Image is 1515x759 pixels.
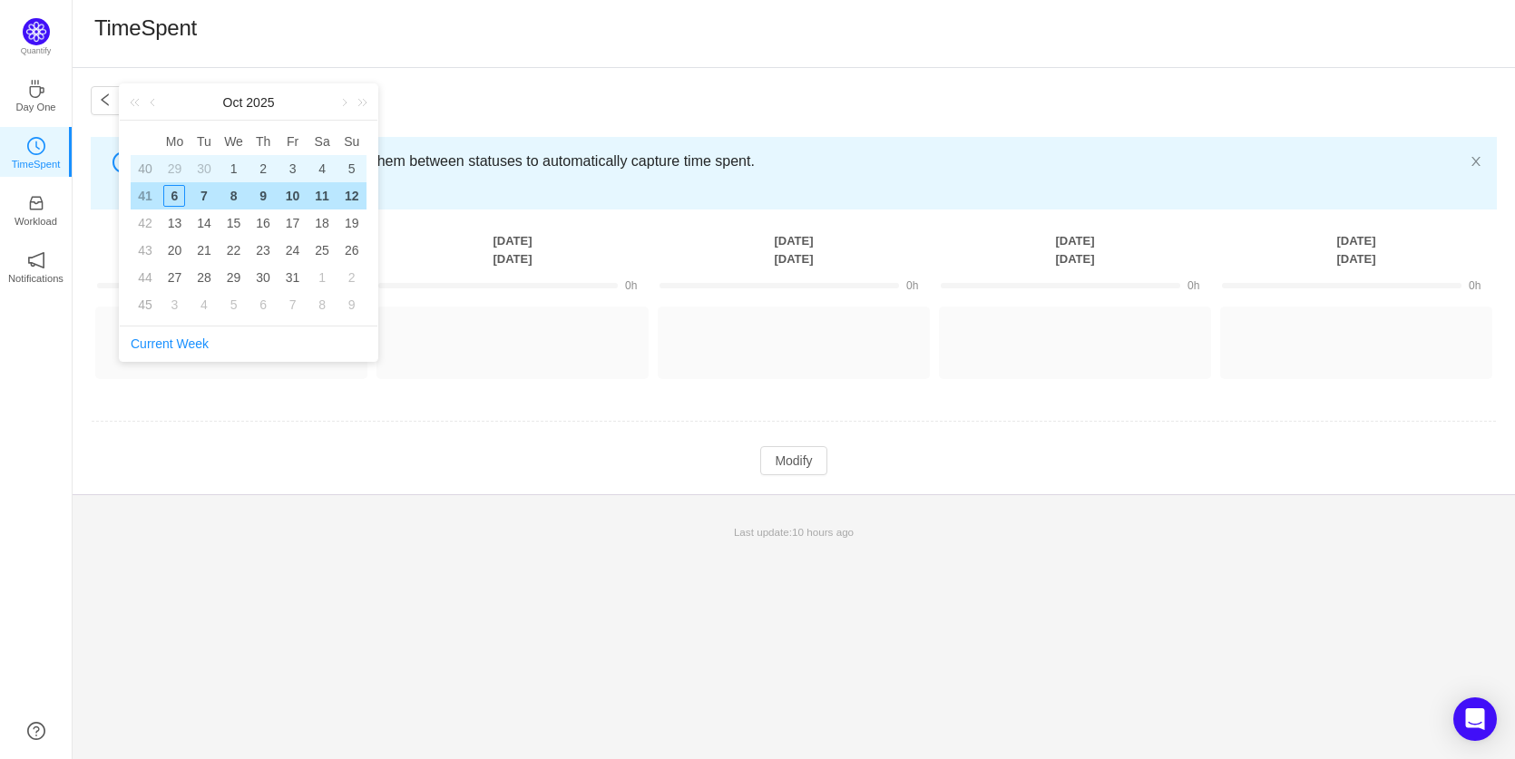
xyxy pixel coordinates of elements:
p: Quantify [21,45,52,58]
i: icon: clock-circle [27,137,45,155]
td: November 9, 2025 [337,291,367,318]
td: October 1, 2025 [219,155,249,182]
div: 1 [223,158,245,180]
td: October 4, 2025 [308,155,337,182]
span: We [219,133,249,150]
div: 20 [163,239,185,261]
td: November 1, 2025 [308,264,337,291]
td: 44 [131,264,160,291]
a: icon: clock-circleTimeSpent [27,142,45,161]
td: October 26, 2025 [337,237,367,264]
td: October 21, 2025 [190,237,220,264]
span: Last update: [734,526,854,538]
span: Su [337,133,367,150]
td: October 10, 2025 [278,182,308,209]
div: 13 [163,212,185,234]
div: 4 [193,294,215,316]
div: 7 [282,294,304,316]
div: 6 [252,294,274,316]
td: October 23, 2025 [249,237,279,264]
th: Thu [249,128,279,155]
a: icon: notificationNotifications [27,257,45,275]
a: 2025 [244,84,276,121]
td: October 31, 2025 [278,264,308,291]
td: September 30, 2025 [190,155,220,182]
div: 28 [193,267,215,288]
div: 24 [282,239,304,261]
td: October 20, 2025 [160,237,190,264]
a: icon: coffeeDay One [27,85,45,103]
td: October 9, 2025 [249,182,279,209]
button: Modify [760,446,826,475]
h1: TimeSpent [94,15,197,42]
i: icon: notification [27,251,45,269]
th: Fri [278,128,308,155]
button: icon: left [91,86,120,115]
i: icon: inbox [27,194,45,212]
td: 45 [131,291,160,318]
td: October 24, 2025 [278,237,308,264]
span: 10 hours ago [792,526,854,538]
button: icon: close [1470,151,1482,171]
i: icon: info-circle [112,151,134,173]
div: 11 [311,185,333,207]
span: 0h [1469,279,1481,292]
div: 8 [223,185,245,207]
a: icon: question-circle [27,722,45,740]
div: 30 [193,158,215,180]
td: October 5, 2025 [337,155,367,182]
td: October 8, 2025 [219,182,249,209]
p: Notifications [8,270,64,287]
div: 2 [252,158,274,180]
td: October 22, 2025 [219,237,249,264]
td: November 7, 2025 [278,291,308,318]
td: 40 [131,155,160,182]
span: Sa [308,133,337,150]
td: October 17, 2025 [278,209,308,237]
td: November 3, 2025 [160,291,190,318]
a: Next year (Control + right) [347,84,371,121]
div: 7 [193,185,215,207]
td: October 13, 2025 [160,209,190,237]
div: 29 [163,158,185,180]
th: Mon [160,128,190,155]
th: [DATE] [DATE] [91,231,372,268]
span: Fr [278,133,308,150]
div: 30 [252,267,274,288]
td: October 3, 2025 [278,155,308,182]
td: October 16, 2025 [249,209,279,237]
td: October 7, 2025 [190,182,220,209]
th: [DATE] [DATE] [653,231,934,268]
div: 4 [311,158,333,180]
div: 15 [223,212,245,234]
th: Tue [190,128,220,155]
div: 22 [223,239,245,261]
td: 43 [131,237,160,264]
div: 29 [223,267,245,288]
p: Day One [15,99,55,115]
th: [DATE] [DATE] [934,231,1216,268]
td: October 27, 2025 [160,264,190,291]
div: 27 [163,267,185,288]
div: 26 [341,239,363,261]
td: October 2, 2025 [249,155,279,182]
div: 9 [341,294,363,316]
div: 31 [282,267,304,288]
div: 5 [223,294,245,316]
div: 2 [341,267,363,288]
span: Th [249,133,279,150]
div: 25 [311,239,333,261]
td: October 6, 2025 [160,182,190,209]
i: icon: coffee [27,80,45,98]
th: Wed [219,128,249,155]
td: October 11, 2025 [308,182,337,209]
img: Quantify [23,18,50,45]
td: November 8, 2025 [308,291,337,318]
td: October 19, 2025 [337,209,367,237]
td: November 2, 2025 [337,264,367,291]
td: November 4, 2025 [190,291,220,318]
p: Workload [15,213,57,229]
a: Next month (PageDown) [335,84,351,121]
div: 10 [282,185,304,207]
td: October 15, 2025 [219,209,249,237]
